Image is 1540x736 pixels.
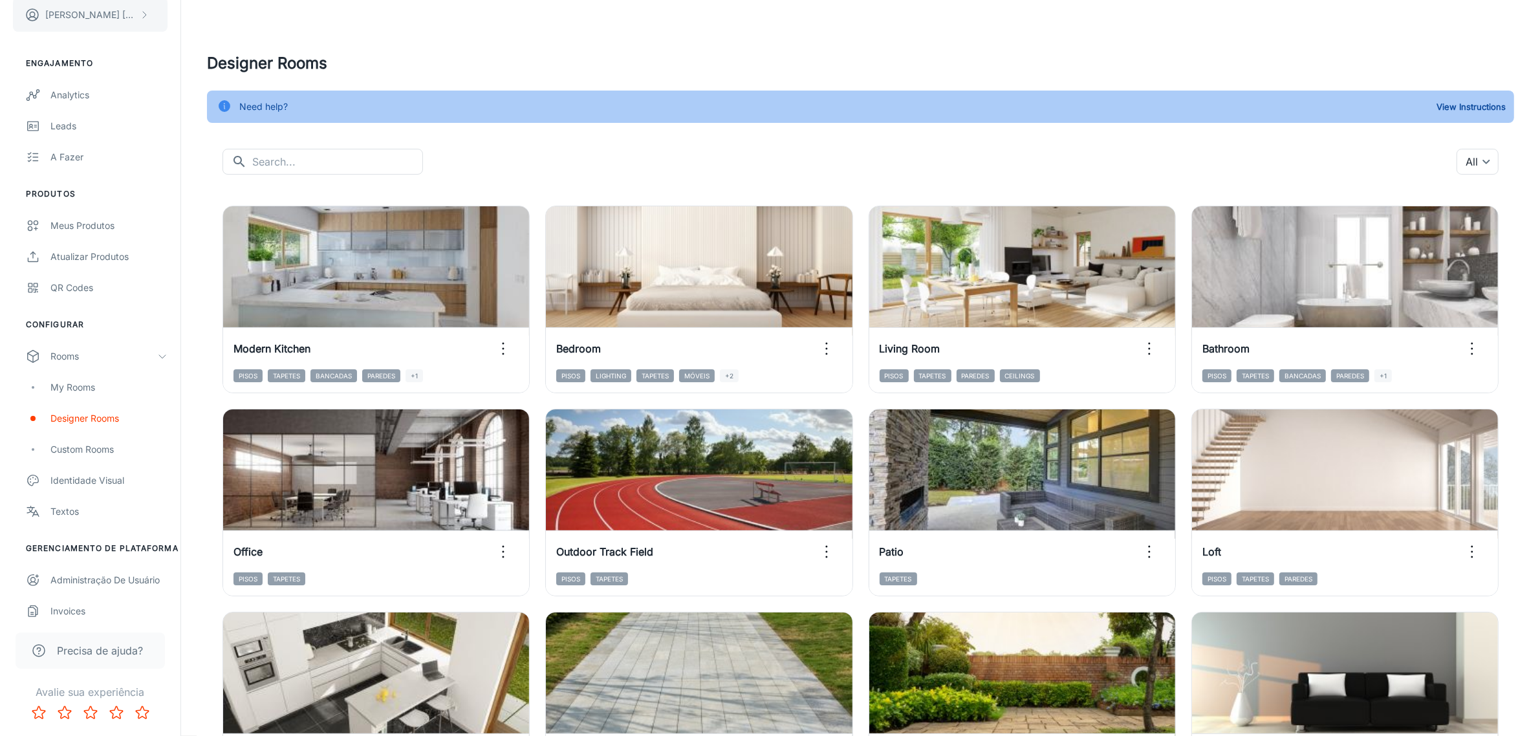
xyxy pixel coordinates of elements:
img: website_grey.svg [21,34,31,44]
button: Rate 2 star [52,700,78,726]
span: Tapetes [268,369,305,382]
span: Tapetes [880,572,917,585]
div: Textos [50,504,168,519]
h6: Modern Kitchen [233,341,310,356]
img: tab_keywords_by_traffic_grey.svg [136,75,147,85]
h6: Living Room [880,341,940,356]
h6: Loft [1202,544,1221,559]
span: Paredes [362,369,400,382]
span: Pisos [1202,572,1231,585]
div: All [1457,149,1499,175]
div: Leads [50,119,168,133]
button: Rate 1 star [26,700,52,726]
span: Tapetes [1237,369,1274,382]
div: Domínio [68,76,99,85]
span: Bancadas [310,369,357,382]
span: Bancadas [1279,369,1326,382]
div: Invoices [50,604,168,618]
div: Custom Rooms [50,442,168,457]
span: Tapetes [914,369,951,382]
span: Paredes [1331,369,1369,382]
h6: Outdoor Track Field [556,544,653,559]
button: Rate 5 star [129,700,155,726]
span: Pisos [233,369,263,382]
img: logo_orange.svg [21,21,31,31]
div: A fazer [50,150,168,164]
h6: Patio [880,544,904,559]
div: Palavras-chave [151,76,208,85]
div: Administração de Usuário [50,573,168,587]
p: [PERSON_NAME] [PERSON_NAME] [45,8,136,22]
span: +2 [720,369,739,382]
span: Pisos [556,572,585,585]
span: Móveis [679,369,715,382]
h4: Designer Rooms [207,52,1514,75]
span: Pisos [880,369,909,382]
span: Precisa de ajuda? [57,643,143,658]
img: tab_domain_overview_orange.svg [54,75,64,85]
span: Tapetes [591,572,628,585]
span: Pisos [233,572,263,585]
div: Designer Rooms [50,411,168,426]
div: Analytics [50,88,168,102]
div: Identidade Visual [50,473,168,488]
div: Atualizar produtos [50,250,168,264]
div: v 4.0.25 [36,21,63,31]
input: Search... [252,149,423,175]
span: Tapetes [636,369,674,382]
h6: Office [233,544,263,559]
span: Pisos [1202,369,1231,382]
div: My Rooms [50,380,168,395]
span: Paredes [957,369,995,382]
h6: Bathroom [1202,341,1250,356]
span: +1 [406,369,423,382]
span: Tapetes [268,572,305,585]
span: Tapetes [1237,572,1274,585]
span: Pisos [556,369,585,382]
div: Domínio: [DOMAIN_NAME] [34,34,145,44]
button: View Instructions [1433,97,1509,116]
div: QR Codes [50,281,168,295]
span: Lighting [591,369,631,382]
span: Ceilings [1000,369,1040,382]
div: Rooms [50,349,157,363]
span: Paredes [1279,572,1318,585]
div: Need help? [239,94,288,119]
button: Rate 3 star [78,700,103,726]
button: Rate 4 star [103,700,129,726]
div: Meus Produtos [50,219,168,233]
h6: Bedroom [556,341,601,356]
p: Avalie sua experiência [10,684,170,700]
span: +1 [1374,369,1392,382]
